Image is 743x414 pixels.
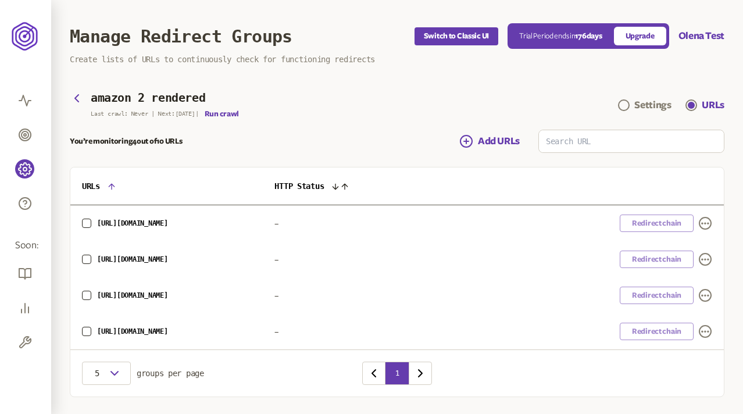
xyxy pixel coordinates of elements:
button: Run crawl [205,109,239,119]
p: Create lists of URLs to continuously check for functioning redirects [70,55,724,64]
a: Settings [618,98,671,112]
span: [URL][DOMAIN_NAME] [97,291,168,299]
button: 1 [385,362,409,385]
button: Switch to Classic UI [415,27,498,45]
p: Trial Period ends in [519,31,602,41]
span: - [274,220,278,228]
button: Olena Test [678,29,724,43]
h3: amazon 2 rendered [91,91,205,105]
div: Settings [634,98,671,112]
p: Last crawl: Never | Next: [DATE] | [91,110,199,117]
span: 176 days [575,32,602,40]
span: - [274,256,278,264]
a: Add URLs [459,134,520,148]
span: URLs [82,181,100,191]
span: [URL][DOMAIN_NAME] [97,219,168,227]
span: Soon: [15,239,36,252]
span: Add URLs [478,134,520,148]
div: Navigation [618,98,724,112]
span: - [274,328,278,336]
a: URLs [685,98,724,112]
input: Search URL [539,130,724,152]
span: groups per page [137,369,204,378]
button: 5 [82,362,131,385]
span: [URL][DOMAIN_NAME] [97,327,168,336]
div: URLs [702,98,724,112]
span: - [274,292,278,300]
span: 5 [91,369,103,378]
p: You’re monitoring 4 out of 10 URLs [70,137,182,146]
h1: Manage Redirect Groups [70,26,292,47]
a: Upgrade [614,27,666,45]
span: HTTP Status [274,181,324,191]
span: [URL][DOMAIN_NAME] [97,255,168,263]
